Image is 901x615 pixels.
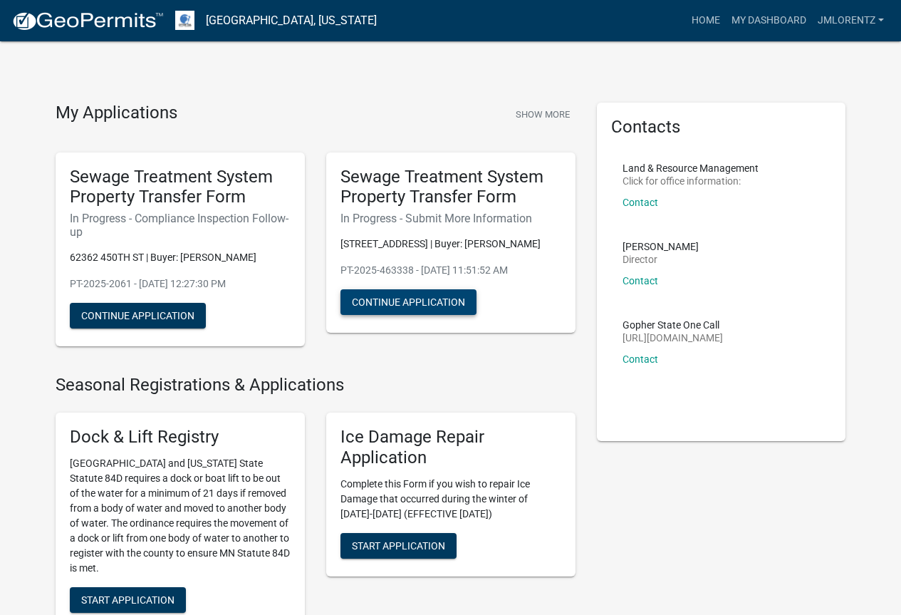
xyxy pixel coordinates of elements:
[340,289,476,315] button: Continue Application
[623,242,699,252] p: [PERSON_NAME]
[623,353,658,365] a: Contact
[340,533,457,559] button: Start Application
[340,263,561,278] p: PT-2025-463338 - [DATE] 11:51:52 AM
[81,594,175,606] span: Start Application
[352,539,445,551] span: Start Application
[340,167,561,208] h5: Sewage Treatment System Property Transfer Form
[623,333,723,343] p: [URL][DOMAIN_NAME]
[726,7,812,34] a: My Dashboard
[70,303,206,329] button: Continue Application
[340,427,561,468] h5: Ice Damage Repair Application
[611,117,832,138] h5: Contacts
[686,7,726,34] a: Home
[70,250,291,265] p: 62362 450TH ST | Buyer: [PERSON_NAME]
[623,275,658,286] a: Contact
[812,7,890,34] a: JMLorentz
[340,477,561,522] p: Complete this Form if you wish to repair Ice Damage that occurred during the winter of [DATE]-[DA...
[510,103,576,126] button: Show More
[70,167,291,208] h5: Sewage Treatment System Property Transfer Form
[70,587,186,613] button: Start Application
[623,320,723,330] p: Gopher State One Call
[70,427,291,448] h5: Dock & Lift Registry
[56,375,576,396] h4: Seasonal Registrations & Applications
[340,212,561,225] h6: In Progress - Submit More Information
[70,277,291,291] p: PT-2025-2061 - [DATE] 12:27:30 PM
[623,197,658,208] a: Contact
[206,9,377,33] a: [GEOGRAPHIC_DATA], [US_STATE]
[175,11,194,30] img: Otter Tail County, Minnesota
[56,103,177,124] h4: My Applications
[340,237,561,252] p: [STREET_ADDRESS] | Buyer: [PERSON_NAME]
[623,254,699,264] p: Director
[623,176,759,186] p: Click for office information:
[70,456,291,576] p: [GEOGRAPHIC_DATA] and [US_STATE] State Statute 84D requires a dock or boat lift to be out of the ...
[623,163,759,173] p: Land & Resource Management
[70,212,291,239] h6: In Progress - Compliance Inspection Follow-up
